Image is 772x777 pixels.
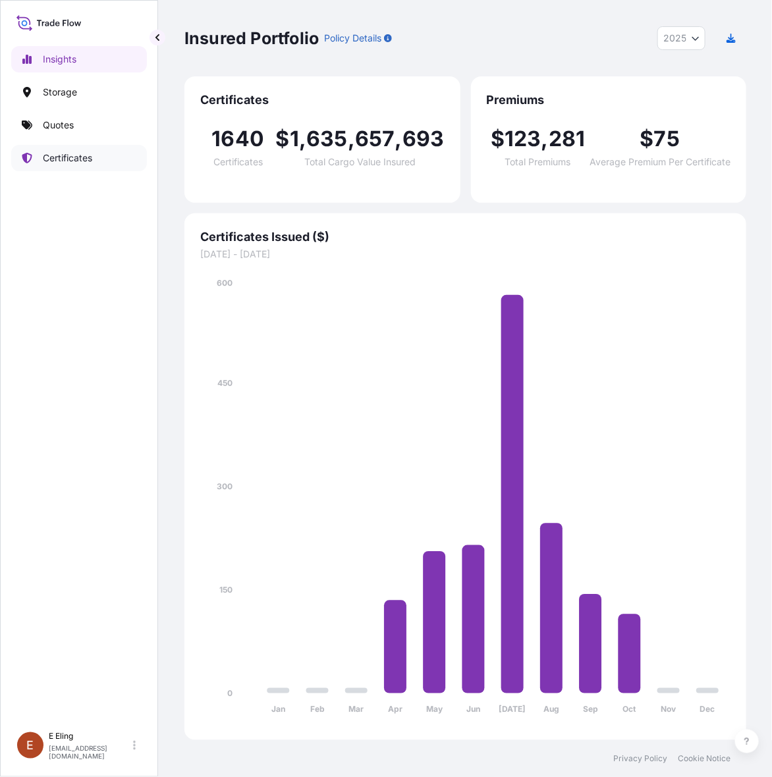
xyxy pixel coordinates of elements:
a: Privacy Policy [613,753,667,764]
tspan: Jan [271,705,285,714]
p: Storage [43,86,77,99]
p: Quotes [43,119,74,132]
span: 123 [505,128,541,149]
tspan: Aug [543,705,559,714]
span: Average Premium Per Certificate [590,157,731,167]
span: 693 [402,128,445,149]
a: Certificates [11,145,147,171]
tspan: 0 [227,688,233,698]
span: Certificates [200,92,445,108]
span: 657 [355,128,395,149]
span: , [299,128,306,149]
p: Policy Details [324,32,381,45]
span: Premiums [487,92,731,108]
a: Insights [11,46,147,72]
span: E [27,739,34,752]
tspan: Feb [310,705,325,714]
span: 1640 [211,128,264,149]
span: Certificates [213,157,263,167]
span: 635 [306,128,348,149]
tspan: Dec [700,705,715,714]
span: $ [276,128,290,149]
span: Total Cargo Value Insured [304,157,416,167]
span: , [348,128,355,149]
tspan: May [426,705,443,714]
span: $ [491,128,505,149]
p: Certificates [43,151,92,165]
span: , [541,128,549,149]
a: Quotes [11,112,147,138]
p: E Eling [49,731,130,741]
span: $ [640,128,654,149]
span: , [395,128,402,149]
tspan: Apr [388,705,402,714]
tspan: Oct [623,705,637,714]
tspan: Sep [583,705,598,714]
span: Certificates Issued ($) [200,229,731,245]
span: 75 [654,128,680,149]
tspan: Mar [349,705,364,714]
p: [EMAIL_ADDRESS][DOMAIN_NAME] [49,744,130,760]
p: Insured Portfolio [184,28,319,49]
tspan: 600 [217,278,233,288]
span: 1 [290,128,299,149]
span: 2025 [663,32,686,45]
tspan: Jun [466,705,480,714]
span: [DATE] - [DATE] [200,248,731,261]
button: Year Selector [657,26,705,50]
p: Insights [43,53,76,66]
tspan: 450 [217,378,233,388]
span: Total Premiums [505,157,571,167]
a: Storage [11,79,147,105]
tspan: Nov [661,705,677,714]
tspan: 150 [219,585,233,595]
tspan: 300 [217,481,233,491]
span: 281 [549,128,586,149]
a: Cookie Notice [678,753,731,764]
tspan: [DATE] [499,705,526,714]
